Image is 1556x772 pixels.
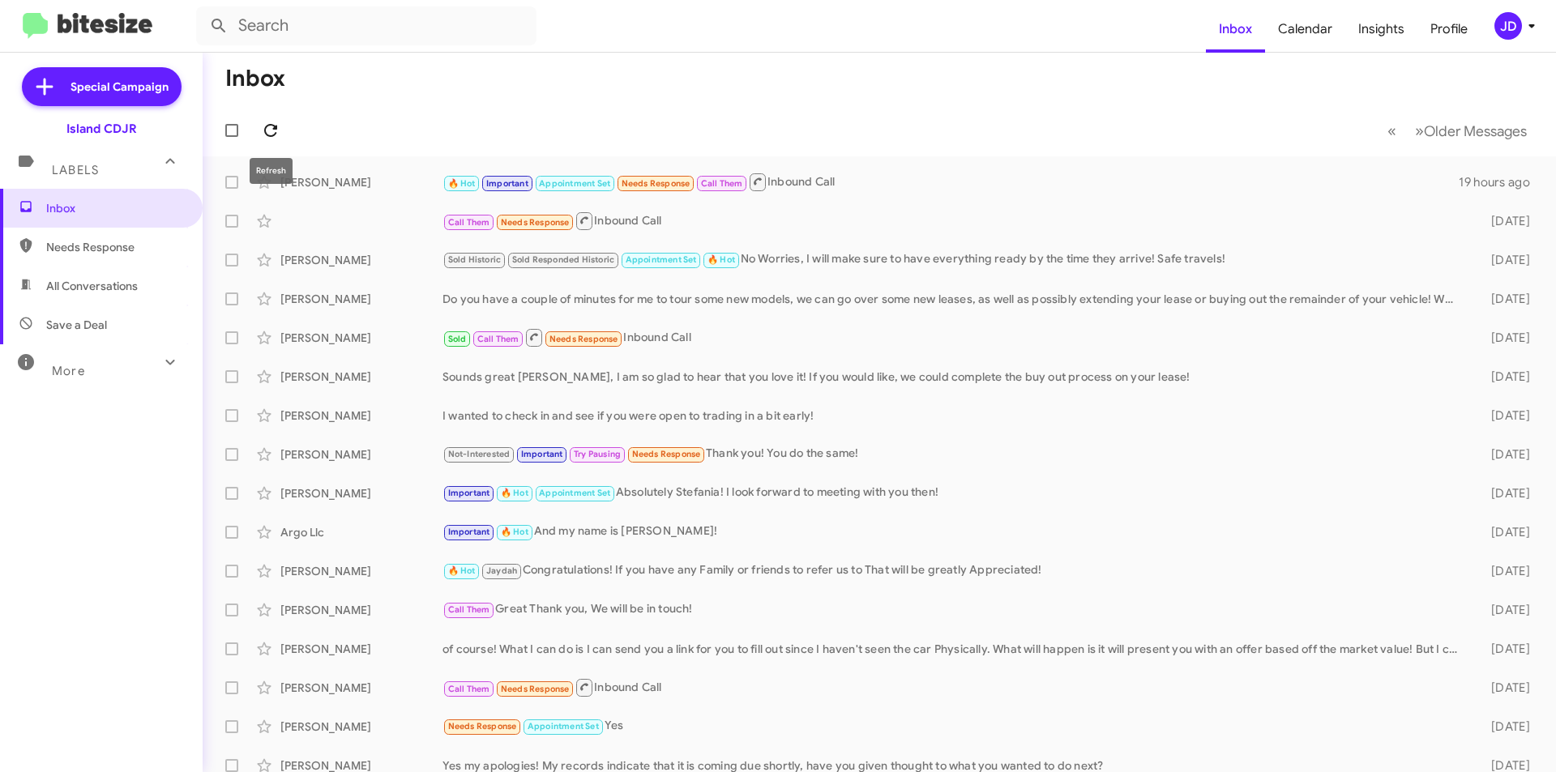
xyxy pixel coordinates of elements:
[486,178,528,189] span: Important
[280,407,442,424] div: [PERSON_NAME]
[442,717,1465,736] div: Yes
[442,369,1465,385] div: Sounds great [PERSON_NAME], I am so glad to hear that you love it! If you would like, we could co...
[442,291,1465,307] div: Do you have a couple of minutes for me to tour some new models, we can go over some new leases, a...
[442,561,1465,580] div: Congratulations! If you have any Family or friends to refer us to That will be greatly Appreciated!
[1378,114,1406,147] button: Previous
[501,527,528,537] span: 🔥 Hot
[442,484,1465,502] div: Absolutely Stefania! I look forward to meeting with you then!
[539,488,610,498] span: Appointment Set
[528,721,599,731] span: Appointment Set
[442,211,1465,231] div: Inbound Call
[280,369,442,385] div: [PERSON_NAME]
[280,446,442,463] div: [PERSON_NAME]
[574,449,621,459] span: Try Pausing
[448,217,490,228] span: Call Them
[280,641,442,657] div: [PERSON_NAME]
[448,721,517,731] span: Needs Response
[280,602,442,618] div: [PERSON_NAME]
[442,677,1465,697] div: Inbound Call
[46,317,107,333] span: Save a Deal
[501,488,528,498] span: 🔥 Hot
[1465,446,1543,463] div: [DATE]
[1465,369,1543,385] div: [DATE]
[196,6,536,45] input: Search
[1405,114,1537,147] button: Next
[46,200,184,216] span: Inbox
[1459,174,1543,190] div: 19 hours ago
[1265,6,1345,53] a: Calendar
[1494,12,1522,40] div: JD
[442,522,1465,541] div: And my name is [PERSON_NAME]!
[1465,291,1543,307] div: [DATE]
[1465,524,1543,540] div: [DATE]
[22,67,182,106] a: Special Campaign
[46,239,184,255] span: Needs Response
[280,563,442,579] div: [PERSON_NAME]
[46,278,138,294] span: All Conversations
[280,485,442,501] div: [PERSON_NAME]
[225,66,285,92] h1: Inbox
[539,178,610,189] span: Appointment Set
[448,565,476,576] span: 🔥 Hot
[280,680,442,696] div: [PERSON_NAME]
[442,600,1465,619] div: Great Thank you, We will be in touch!
[521,449,563,459] span: Important
[448,488,490,498] span: Important
[1424,122,1527,140] span: Older Messages
[250,158,293,184] div: Refresh
[71,79,169,95] span: Special Campaign
[1465,719,1543,735] div: [DATE]
[477,334,519,344] span: Call Them
[442,172,1459,192] div: Inbound Call
[442,641,1465,657] div: of course! What I can do is I can send you a link for you to fill out since I haven't seen the ca...
[707,254,735,265] span: 🔥 Hot
[448,178,476,189] span: 🔥 Hot
[442,250,1465,269] div: No Worries, I will make sure to have everything ready by the time they arrive! Safe travels!
[501,217,570,228] span: Needs Response
[52,163,99,177] span: Labels
[622,178,690,189] span: Needs Response
[280,719,442,735] div: [PERSON_NAME]
[1465,330,1543,346] div: [DATE]
[486,565,517,576] span: Jaydah
[1465,680,1543,696] div: [DATE]
[1465,485,1543,501] div: [DATE]
[280,524,442,540] div: Argo Llc
[448,604,490,615] span: Call Them
[442,327,1465,348] div: Inbound Call
[1465,602,1543,618] div: [DATE]
[512,254,615,265] span: Sold Responded Historic
[701,178,743,189] span: Call Them
[1481,12,1538,40] button: JD
[1206,6,1265,53] a: Inbox
[626,254,697,265] span: Appointment Set
[632,449,701,459] span: Needs Response
[448,334,467,344] span: Sold
[448,527,490,537] span: Important
[1379,114,1537,147] nav: Page navigation example
[448,684,490,694] span: Call Them
[501,684,570,694] span: Needs Response
[1415,121,1424,141] span: »
[1465,252,1543,268] div: [DATE]
[66,121,137,137] div: Island CDJR
[442,445,1465,463] div: Thank you! You do the same!
[549,334,618,344] span: Needs Response
[1387,121,1396,141] span: «
[1465,641,1543,657] div: [DATE]
[1345,6,1417,53] a: Insights
[280,330,442,346] div: [PERSON_NAME]
[280,291,442,307] div: [PERSON_NAME]
[1465,563,1543,579] div: [DATE]
[280,252,442,268] div: [PERSON_NAME]
[448,254,502,265] span: Sold Historic
[442,407,1465,424] div: I wanted to check in and see if you were open to trading in a bit early!
[1417,6,1481,53] a: Profile
[448,449,511,459] span: Not-Interested
[52,364,85,378] span: More
[1465,407,1543,424] div: [DATE]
